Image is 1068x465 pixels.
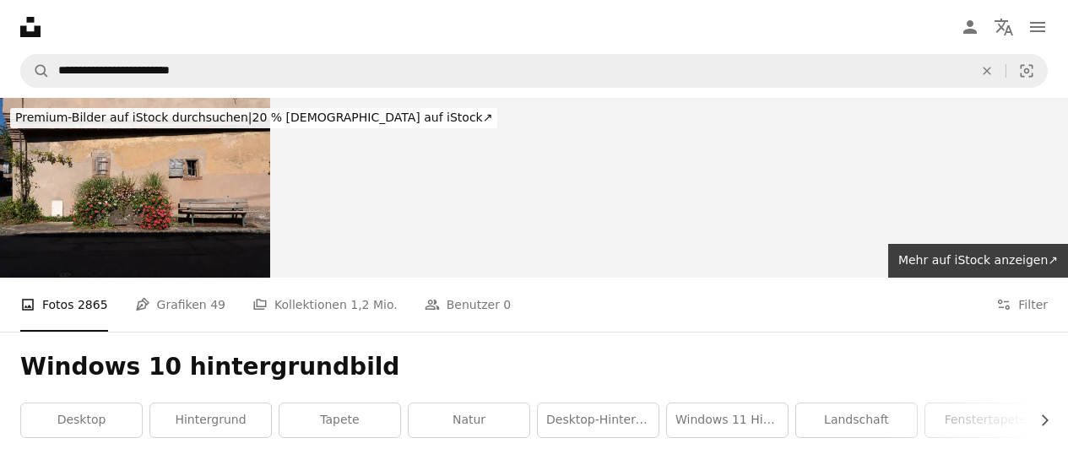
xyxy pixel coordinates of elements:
[996,278,1048,332] button: Filter
[503,295,511,314] span: 0
[210,295,225,314] span: 49
[1006,55,1047,87] button: Visuelle Suche
[21,55,50,87] button: Unsplash suchen
[279,403,400,437] a: Tapete
[252,278,398,332] a: Kollektionen 1,2 Mio.
[1029,403,1048,437] button: Liste nach rechts verschieben
[21,403,142,437] a: Desktop
[987,10,1021,44] button: Sprache
[925,403,1046,437] a: Fenstertapete
[1021,10,1054,44] button: Menü
[20,54,1048,88] form: Finden Sie Bildmaterial auf der ganzen Webseite
[15,111,252,124] span: Premium-Bilder auf iStock durchsuchen |
[409,403,529,437] a: Natur
[20,352,1048,382] h1: Windows 10 hintergrundbild
[667,403,788,437] a: Windows 11 Hintergrundbild
[150,403,271,437] a: Hintergrund
[898,253,1058,267] span: Mehr auf iStock anzeigen ↗
[20,17,41,37] a: Startseite — Unsplash
[15,111,492,124] span: 20 % [DEMOGRAPHIC_DATA] auf iStock ↗
[425,278,512,332] a: Benutzer 0
[538,403,659,437] a: Desktop-Hintergrund
[796,403,917,437] a: Landschaft
[953,10,987,44] a: Anmelden / Registrieren
[135,278,225,332] a: Grafiken 49
[350,295,397,314] span: 1,2 Mio.
[968,55,1006,87] button: Löschen
[888,244,1068,278] a: Mehr auf iStock anzeigen↗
